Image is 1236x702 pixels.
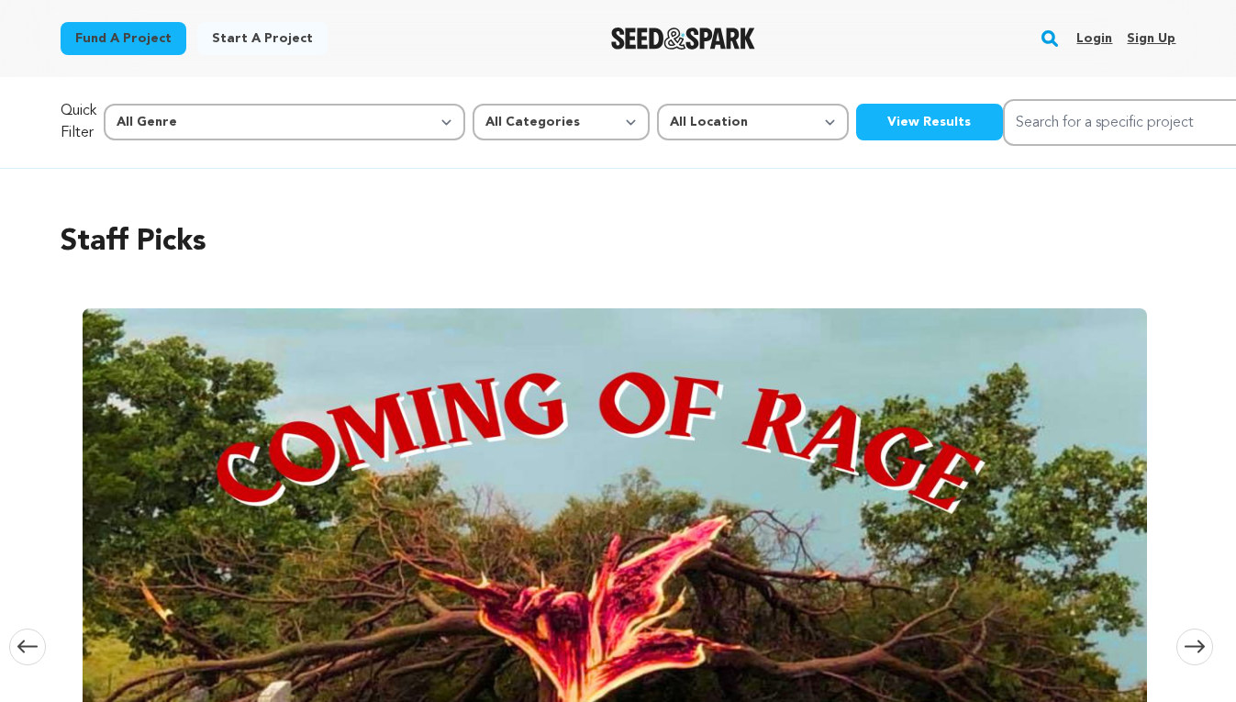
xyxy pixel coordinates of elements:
[1127,24,1175,53] a: Sign up
[856,104,1003,140] button: View Results
[1076,24,1112,53] a: Login
[611,28,755,50] img: Seed&Spark Logo Dark Mode
[61,220,1176,264] h2: Staff Picks
[611,28,755,50] a: Seed&Spark Homepage
[197,22,328,55] a: Start a project
[61,22,186,55] a: Fund a project
[61,100,96,144] p: Quick Filter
